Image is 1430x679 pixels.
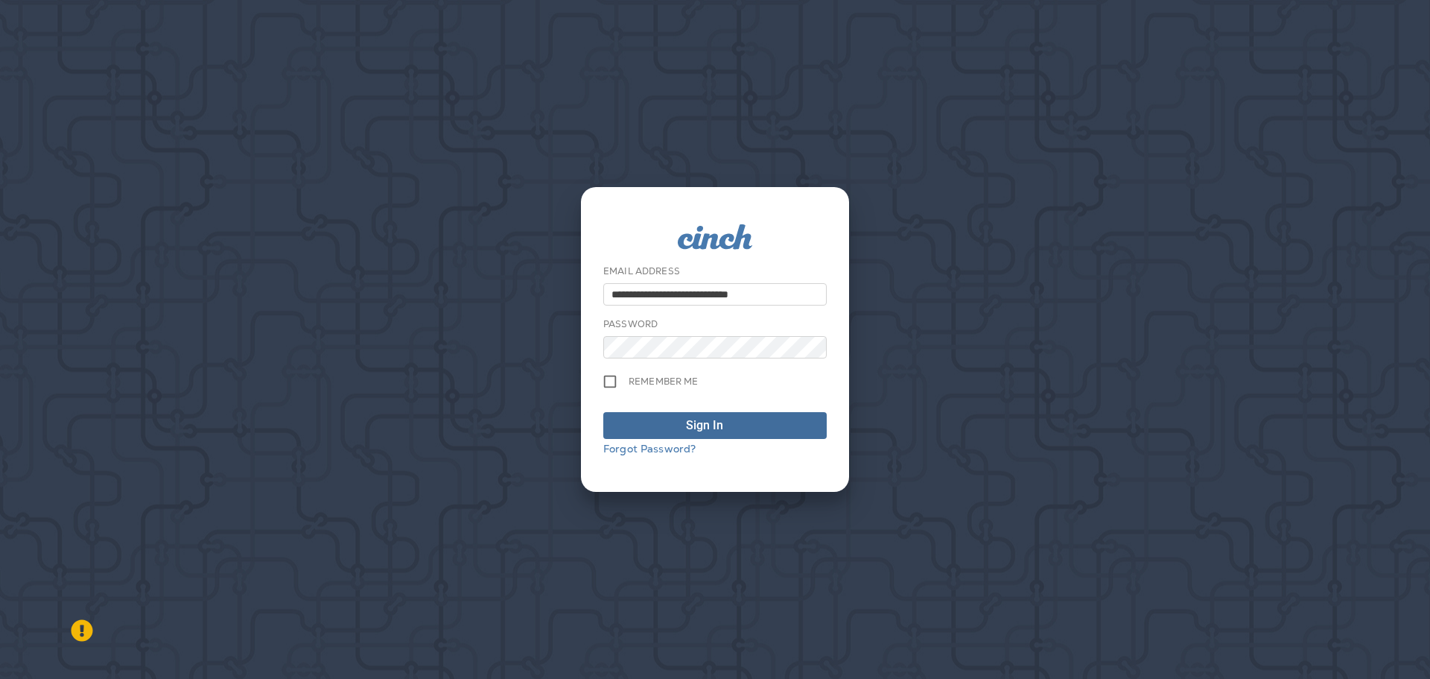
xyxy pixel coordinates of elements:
label: Password [603,318,658,330]
span: Remember me [629,376,699,388]
div: Sign In [686,417,723,435]
a: Forgot Password? [603,442,696,455]
label: Email Address [603,265,680,277]
button: Sign In [603,412,827,439]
